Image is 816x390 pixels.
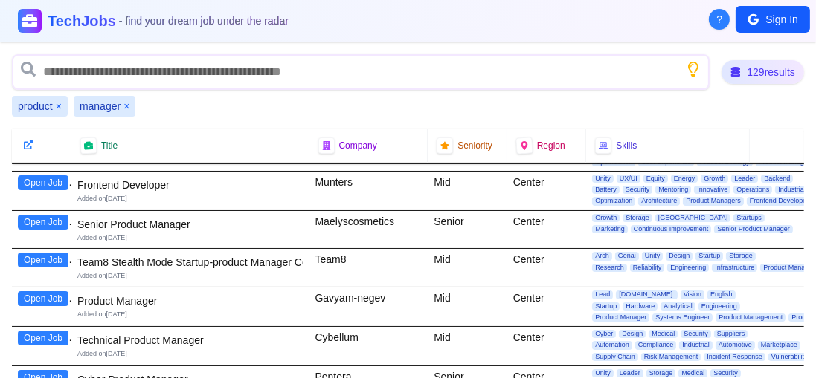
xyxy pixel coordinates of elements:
[77,333,303,348] div: Technical Product Manager
[686,62,701,77] button: Show search tips
[733,186,772,194] span: Operations
[80,99,121,114] span: manager
[617,369,643,377] span: Leader
[592,214,620,222] span: Growth
[655,214,731,222] span: [GEOGRAPHIC_DATA]
[339,140,377,152] span: Company
[77,194,303,204] div: Added on [DATE]
[18,253,68,267] button: Open Job
[698,302,740,311] span: Engineering
[716,341,755,349] span: Automotive
[592,313,649,322] span: Product Manager
[661,302,695,311] span: Analytical
[592,369,614,377] span: Unity
[428,327,507,365] div: Mid
[48,10,289,31] h1: TechJobs
[507,327,587,365] div: Center
[731,175,758,183] span: Leader
[428,172,507,210] div: Mid
[646,369,676,377] span: Storage
[714,330,748,338] span: Suppliers
[701,175,728,183] span: Growth
[309,287,428,326] div: Gavyam-negev
[678,369,707,377] span: Medical
[592,341,632,349] span: Automation
[428,249,507,287] div: Mid
[119,15,289,27] span: - find your dream job under the radar
[714,225,793,233] span: Senior Product Manager
[623,302,658,311] span: Hardware
[704,353,765,361] span: Incident Response
[77,271,303,281] div: Added on [DATE]
[428,287,507,326] div: Mid
[507,211,587,249] div: Center
[641,353,701,361] span: Risk Management
[18,370,68,385] button: Open Job
[733,214,765,222] span: Startups
[695,252,723,260] span: Startup
[537,140,565,152] span: Region
[77,217,303,232] div: Senior Product Manager
[592,197,635,205] span: Optimization
[712,264,757,272] span: Infrastructure
[652,313,713,322] span: Systems Engineer
[761,175,793,183] span: Backend
[77,349,303,359] div: Added on [DATE]
[683,197,744,205] span: Product Managers
[592,186,620,194] span: Battery
[717,12,723,27] span: ?
[18,99,53,114] span: product
[655,186,691,194] span: Mentoring
[592,264,627,272] span: Research
[428,211,507,249] div: Senior
[649,330,678,338] span: Medical
[18,175,68,190] button: Open Job
[507,249,587,287] div: Center
[309,172,428,210] div: Munters
[77,178,303,192] div: Frontend Developer
[123,99,129,114] button: Remove manager filter
[592,175,614,183] span: Unity
[775,186,809,194] span: Industrial
[615,252,639,260] span: Genai
[309,249,428,287] div: Team8
[623,214,652,222] span: Storage
[623,186,653,194] span: Security
[635,341,677,349] span: Compliance
[56,99,62,114] button: Remove product filter
[642,252,664,260] span: Unity
[694,186,730,194] span: Innovative
[631,225,712,233] span: Continuous Improvement
[309,211,428,249] div: Maelyscosmetics
[638,197,680,205] span: Architecture
[592,225,628,233] span: Marketing
[616,140,637,152] span: Skills
[722,60,804,84] div: 129 results
[716,313,786,322] span: Product Management
[707,290,736,299] span: English
[747,197,812,205] span: Frontend Developer
[507,172,587,210] div: Center
[77,255,303,270] div: Team8 Stealth Mode Startup-product Manager Core Team
[507,287,587,326] div: Center
[77,233,303,243] div: Added on [DATE]
[681,330,711,338] span: Security
[18,331,68,345] button: Open Job
[666,252,693,260] span: Design
[18,215,68,230] button: Open Job
[617,175,640,183] span: UX/UI
[643,175,668,183] span: Equity
[592,252,612,260] span: Arch
[736,6,810,33] button: Sign In
[616,290,678,299] span: [DOMAIN_NAME].
[457,140,492,152] span: Seniority
[592,302,620,311] span: Startup
[101,140,118,152] span: Title
[592,330,616,338] span: Cyber
[709,9,730,30] button: About Techjobs
[77,310,303,319] div: Added on [DATE]
[592,290,613,299] span: Lead
[671,175,698,183] span: Energy
[710,369,741,377] span: Security
[592,353,638,361] span: Supply Chain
